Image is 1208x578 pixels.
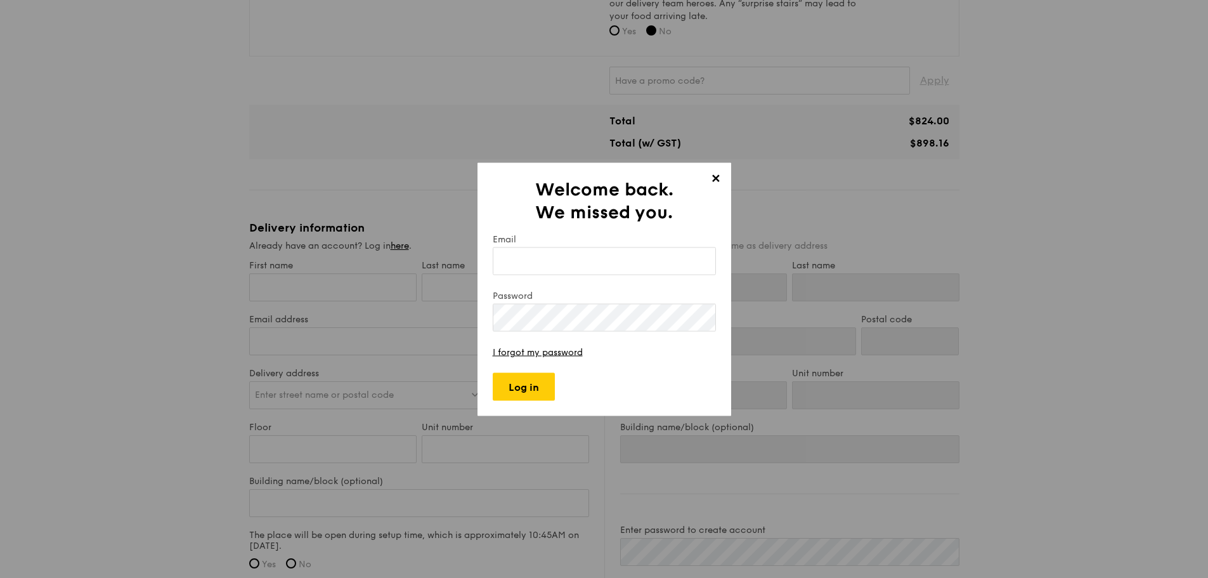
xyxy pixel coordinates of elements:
[493,290,716,301] label: Password
[707,171,725,189] span: ✕
[493,372,555,400] input: Log in
[493,233,716,244] label: Email
[493,178,716,223] h2: Welcome back. We missed you.
[493,346,583,357] a: I forgot my password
